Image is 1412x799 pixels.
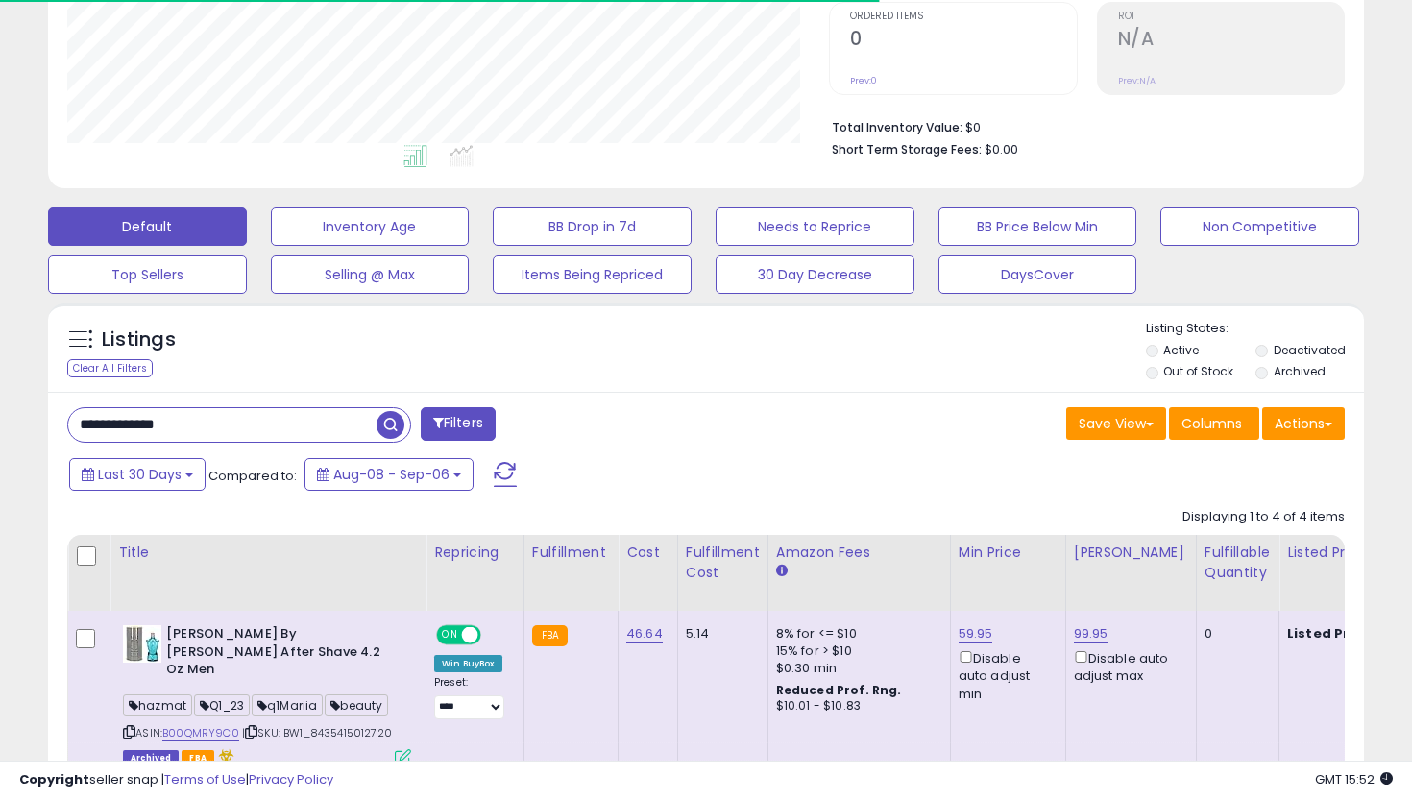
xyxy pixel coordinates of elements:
b: Short Term Storage Fees: [832,141,982,157]
span: ON [438,627,462,643]
span: Aug-08 - Sep-06 [333,465,450,484]
span: Q1_23 [194,694,250,716]
button: Items Being Repriced [493,255,692,294]
div: Title [118,543,418,563]
span: ROI [1118,12,1344,22]
div: Preset: [434,676,509,719]
b: Listed Price: [1287,624,1375,642]
button: Inventory Age [271,207,470,246]
span: hazmat [123,694,192,716]
span: beauty [325,694,388,716]
div: Fulfillment Cost [686,543,760,583]
button: Needs to Reprice [716,207,914,246]
button: DaysCover [938,255,1137,294]
a: B00QMRY9C0 [162,725,239,741]
button: Save View [1066,407,1166,440]
div: Clear All Filters [67,359,153,377]
button: Filters [421,407,496,441]
div: Fulfillable Quantity [1205,543,1271,583]
button: 30 Day Decrease [716,255,914,294]
label: Archived [1274,363,1326,379]
div: Win BuyBox [434,655,502,672]
div: Displaying 1 to 4 of 4 items [1182,508,1345,526]
b: Total Inventory Value: [832,119,962,135]
button: BB Price Below Min [938,207,1137,246]
a: 99.95 [1074,624,1108,643]
button: Columns [1169,407,1259,440]
button: Aug-08 - Sep-06 [304,458,474,491]
button: Selling @ Max [271,255,470,294]
button: Non Competitive [1160,207,1359,246]
div: 15% for > $10 [776,642,936,660]
strong: Copyright [19,770,89,788]
button: Top Sellers [48,255,247,294]
small: Amazon Fees. [776,563,788,580]
b: [PERSON_NAME] By [PERSON_NAME] After Shave 4.2 Oz Men [166,625,400,684]
a: Terms of Use [164,770,246,788]
span: Columns [1181,414,1242,433]
span: Ordered Items [850,12,1076,22]
div: Disable auto adjust min [959,647,1051,703]
a: 46.64 [626,624,663,643]
div: [PERSON_NAME] [1074,543,1188,563]
label: Out of Stock [1163,363,1233,379]
button: Default [48,207,247,246]
small: FBA [532,625,568,646]
div: Cost [626,543,669,563]
div: $0.30 min [776,660,936,677]
small: Prev: 0 [850,75,877,86]
span: OFF [478,627,509,643]
span: q1Mariia [252,694,323,716]
div: seller snap | | [19,771,333,789]
div: 0 [1205,625,1264,642]
div: Amazon Fees [776,543,942,563]
div: Repricing [434,543,516,563]
label: Deactivated [1274,342,1346,358]
div: Disable auto adjust max [1074,647,1181,685]
button: Actions [1262,407,1345,440]
div: Fulfillment [532,543,610,563]
label: Active [1163,342,1199,358]
h5: Listings [102,327,176,353]
div: $10.01 - $10.83 [776,698,936,714]
li: $0 [832,114,1330,137]
b: Reduced Prof. Rng. [776,682,902,698]
div: 8% for <= $10 [776,625,936,642]
span: Last 30 Days [98,465,182,484]
img: 41EuGB4Cq4L._SL40_.jpg [123,625,161,663]
div: 5.14 [686,625,753,642]
a: 59.95 [959,624,993,643]
div: Min Price [959,543,1058,563]
h2: 0 [850,28,1076,54]
a: Privacy Policy [249,770,333,788]
button: BB Drop in 7d [493,207,692,246]
p: Listing States: [1146,320,1365,338]
span: $0.00 [985,140,1018,158]
span: | SKU: BW1_8435415012720 [242,725,392,740]
span: 2025-10-7 15:52 GMT [1315,770,1393,788]
small: Prev: N/A [1118,75,1156,86]
button: Last 30 Days [69,458,206,491]
span: Compared to: [208,467,297,485]
h2: N/A [1118,28,1344,54]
